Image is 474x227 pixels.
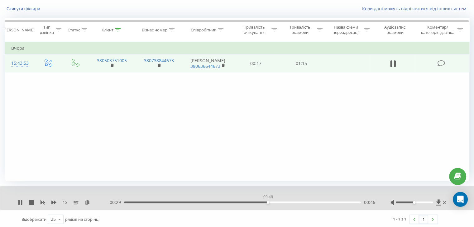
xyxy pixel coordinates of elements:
div: Accessibility label [413,201,415,204]
button: Скинути фільтри [5,6,43,12]
div: [PERSON_NAME] [3,27,34,33]
div: Бізнес номер [142,27,167,33]
td: [PERSON_NAME] [183,54,233,72]
a: 1 [419,215,428,224]
td: 01:15 [279,54,324,72]
div: Тип дзвінка [39,25,54,35]
div: Тривалість розмови [284,25,315,35]
div: Назва схеми переадресації [330,25,362,35]
div: Тривалість очікування [239,25,270,35]
span: 00:46 [364,199,375,206]
a: 380503751005 [97,58,127,63]
div: 15:43:53 [11,57,28,69]
a: 380636644673 [190,63,220,69]
span: Відображати [22,216,46,222]
span: 1 x [63,199,67,206]
td: 00:17 [233,54,279,72]
a: 380738844673 [144,58,174,63]
div: Accessibility label [267,201,269,204]
div: 25 [51,216,56,222]
span: - 00:29 [108,199,124,206]
td: Вчора [5,42,469,54]
div: Open Intercom Messenger [453,192,468,207]
div: 1 - 1 з 1 [393,216,406,222]
div: 00:46 [262,192,274,201]
div: Аудіозапис розмови [377,25,413,35]
div: Клієнт [102,27,113,33]
a: Коли дані можуть відрізнятися вiд інших систем [362,6,469,12]
div: Співробітник [191,27,216,33]
span: рядків на сторінці [65,216,99,222]
div: Коментар/категорія дзвінка [419,25,456,35]
div: Статус [68,27,80,33]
